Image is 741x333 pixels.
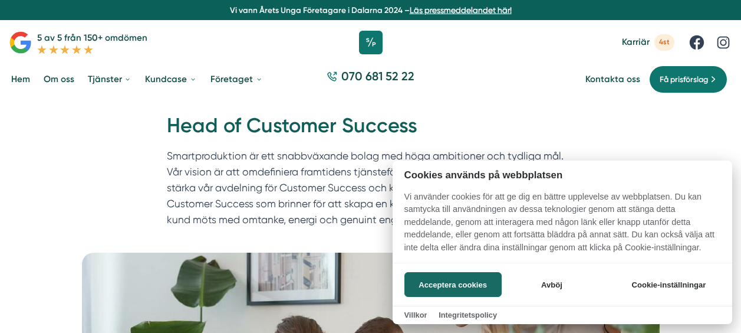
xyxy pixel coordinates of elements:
button: Cookie-inställningar [617,272,720,297]
button: Avböj [505,272,598,297]
h2: Cookies används på webbplatsen [393,169,732,181]
p: Vi använder cookies för att ge dig en bättre upplevelse av webbplatsen. Du kan samtycka till anvä... [393,191,732,263]
button: Acceptera cookies [404,272,502,297]
a: Integritetspolicy [439,311,497,319]
a: Villkor [404,311,427,319]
